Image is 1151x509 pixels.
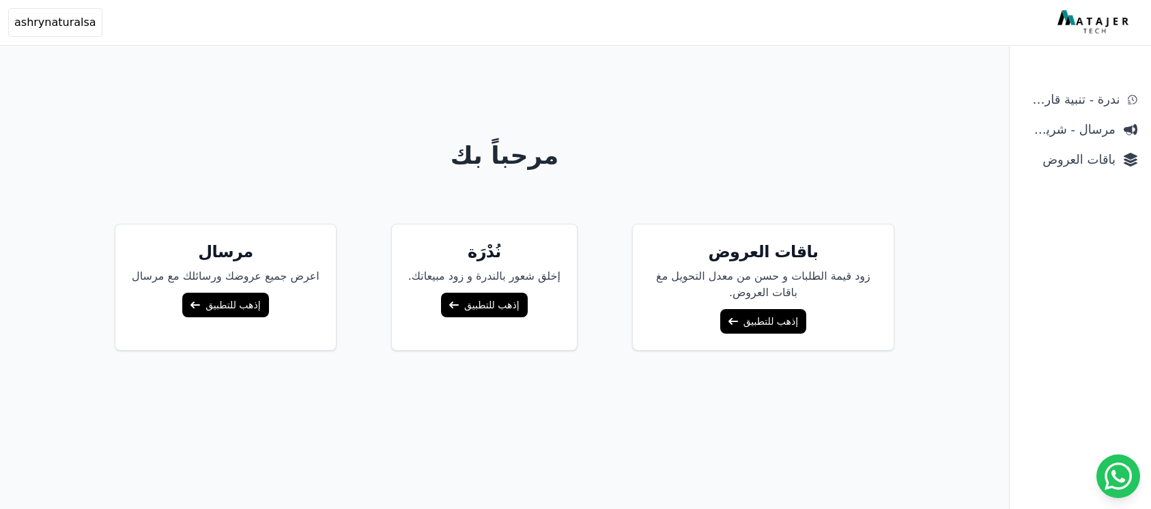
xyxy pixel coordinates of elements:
[1057,10,1132,35] img: MatajerTech Logo
[649,268,877,301] p: زود قيمة الطلبات و حسن من معدل التحويل مغ باقات العروض.
[1023,120,1116,139] span: مرسال - شريط دعاية
[441,293,527,317] a: إذهب للتطبيق
[132,268,319,285] p: اعرض جميع عروضك ورسائلك مع مرسال
[1023,90,1120,109] span: ندرة - تنبية قارب علي النفاذ
[649,241,877,263] h5: باقات العروض
[408,241,560,263] h5: نُدْرَة
[408,268,560,285] p: إخلق شعور بالندرة و زود مبيعاتك.
[132,241,319,263] h5: مرسال
[720,309,806,334] a: إذهب للتطبيق
[8,8,102,37] button: ashrynaturalsa
[1023,150,1116,169] span: باقات العروض
[14,14,96,31] span: ashrynaturalsa
[182,293,268,317] a: إذهب للتطبيق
